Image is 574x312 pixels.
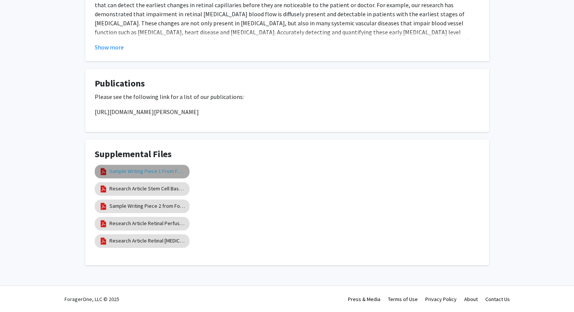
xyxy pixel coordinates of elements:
[95,92,480,101] p: Please see the following link for a list of our publications:
[388,296,418,303] a: Terms of Use
[99,167,108,176] img: pdf_icon.png
[95,107,480,116] p: [URL][DOMAIN_NAME][PERSON_NAME]
[99,202,108,210] img: pdf_icon.png
[109,219,185,227] a: Research Article Retinal Perfusion in [MEDICAL_DATA]
[95,43,124,52] button: Show more
[109,185,185,193] a: Research Article Stem Cell Based Therapy for [MEDICAL_DATA]
[425,296,457,303] a: Privacy Policy
[464,296,478,303] a: About
[109,167,185,175] a: Sample Writing Piece 1 From Former Trainees
[99,185,108,193] img: pdf_icon.png
[95,149,480,160] h4: Supplemental Files
[6,278,32,306] iframe: Chat
[348,296,380,303] a: Press & Media
[99,219,108,228] img: pdf_icon.png
[109,202,185,210] a: Sample Writing Piece 2 from Former Trainees
[99,237,108,245] img: pdf_icon.png
[485,296,510,303] a: Contact Us
[95,78,480,89] h4: Publications
[109,237,185,245] a: Research Article Retinal [MEDICAL_DATA] Density in [MEDICAL_DATA]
